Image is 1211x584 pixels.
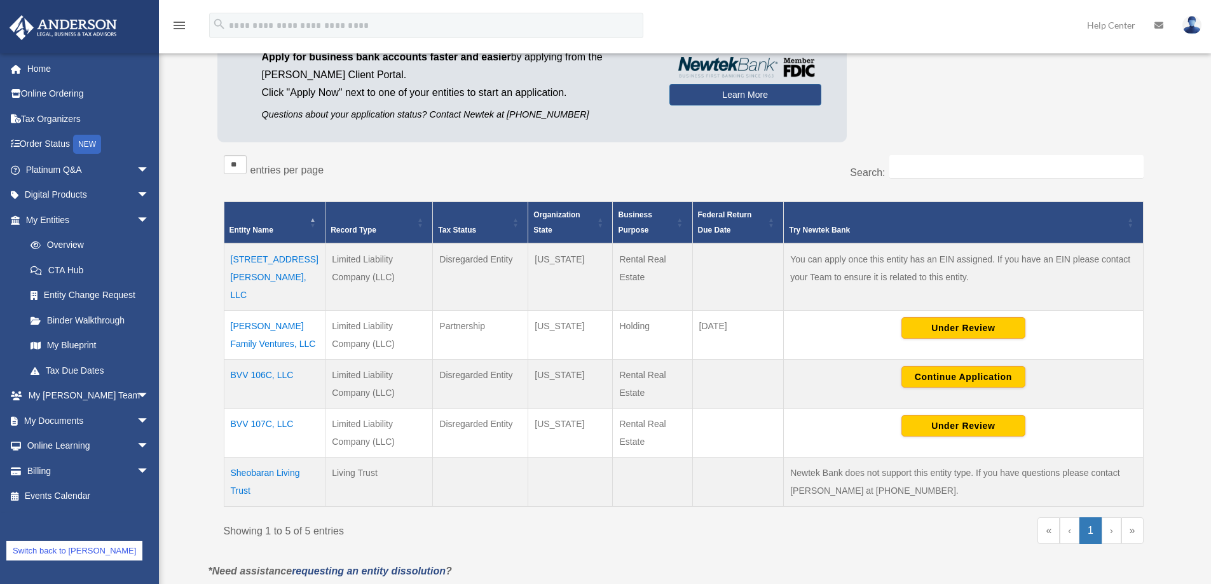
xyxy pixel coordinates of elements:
td: Limited Liability Company (LLC) [325,360,433,409]
td: Holding [613,311,692,360]
span: arrow_drop_down [137,182,162,208]
a: 1 [1079,517,1102,544]
a: Home [9,56,168,81]
span: Federal Return Due Date [698,210,752,234]
a: Online Ordering [9,81,168,107]
span: Entity Name [229,226,273,234]
div: Try Newtek Bank [789,222,1123,238]
span: Organization State [533,210,580,234]
img: NewtekBankLogoSM.png [676,57,815,78]
a: Tax Due Dates [18,358,162,383]
a: My Documentsarrow_drop_down [9,408,168,433]
td: [DATE] [692,311,784,360]
img: User Pic [1182,16,1201,34]
span: arrow_drop_down [137,458,162,484]
span: arrow_drop_down [137,408,162,434]
td: Rental Real Estate [613,409,692,458]
td: Sheobaran Living Trust [224,458,325,507]
em: *Need assistance ? [209,566,452,576]
td: [STREET_ADDRESS][PERSON_NAME], LLC [224,243,325,311]
td: Disregarded Entity [433,360,528,409]
a: requesting an entity dissolution [292,566,446,576]
a: Learn More [669,84,821,105]
span: arrow_drop_down [137,383,162,409]
a: Binder Walkthrough [18,308,162,333]
p: Click "Apply Now" next to one of your entities to start an application. [262,84,650,102]
td: Limited Liability Company (LLC) [325,243,433,311]
td: BVV 106C, LLC [224,360,325,409]
th: Tax Status: Activate to sort [433,202,528,244]
a: My Entitiesarrow_drop_down [9,207,162,233]
a: Digital Productsarrow_drop_down [9,182,168,208]
td: Living Trust [325,458,433,507]
span: arrow_drop_down [137,157,162,183]
span: Record Type [331,226,376,234]
td: Limited Liability Company (LLC) [325,409,433,458]
td: [US_STATE] [528,243,613,311]
label: entries per page [250,165,324,175]
a: Events Calendar [9,484,168,509]
td: Rental Real Estate [613,360,692,409]
a: menu [172,22,187,33]
th: Federal Return Due Date: Activate to sort [692,202,784,244]
span: Apply for business bank accounts faster and easier [262,51,511,62]
td: [US_STATE] [528,311,613,360]
td: Partnership [433,311,528,360]
label: Search: [850,167,885,178]
th: Try Newtek Bank : Activate to sort [784,202,1143,244]
td: Disregarded Entity [433,409,528,458]
p: Questions about your application status? Contact Newtek at [PHONE_NUMBER] [262,107,650,123]
th: Record Type: Activate to sort [325,202,433,244]
a: Online Learningarrow_drop_down [9,433,168,459]
td: [US_STATE] [528,409,613,458]
span: arrow_drop_down [137,433,162,459]
button: Under Review [901,317,1025,339]
img: Anderson Advisors Platinum Portal [6,15,121,40]
p: by applying from the [PERSON_NAME] Client Portal. [262,48,650,84]
a: Switch back to [PERSON_NAME] [6,541,142,560]
td: Limited Liability Company (LLC) [325,311,433,360]
a: Tax Organizers [9,106,168,132]
td: BVV 107C, LLC [224,409,325,458]
span: arrow_drop_down [137,207,162,233]
span: Business Purpose [618,210,652,234]
td: Disregarded Entity [433,243,528,311]
a: Order StatusNEW [9,132,168,158]
td: Rental Real Estate [613,243,692,311]
i: search [212,17,226,31]
span: Tax Status [438,226,476,234]
th: Organization State: Activate to sort [528,202,613,244]
a: Previous [1060,517,1079,544]
td: [PERSON_NAME] Family Ventures, LLC [224,311,325,360]
td: Newtek Bank does not support this entity type. If you have questions please contact [PERSON_NAME]... [784,458,1143,507]
button: Under Review [901,415,1025,437]
a: First [1037,517,1060,544]
th: Entity Name: Activate to invert sorting [224,202,325,244]
a: Platinum Q&Aarrow_drop_down [9,157,168,182]
div: Showing 1 to 5 of 5 entries [224,517,674,540]
a: My [PERSON_NAME] Teamarrow_drop_down [9,383,168,409]
button: Continue Application [901,366,1025,388]
a: CTA Hub [18,257,162,283]
td: [US_STATE] [528,360,613,409]
a: Billingarrow_drop_down [9,458,168,484]
i: menu [172,18,187,33]
a: Entity Change Request [18,283,162,308]
td: You can apply once this entity has an EIN assigned. If you have an EIN please contact your Team t... [784,243,1143,311]
a: My Blueprint [18,333,162,358]
th: Business Purpose: Activate to sort [613,202,692,244]
a: Overview [18,233,156,258]
div: NEW [73,135,101,154]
